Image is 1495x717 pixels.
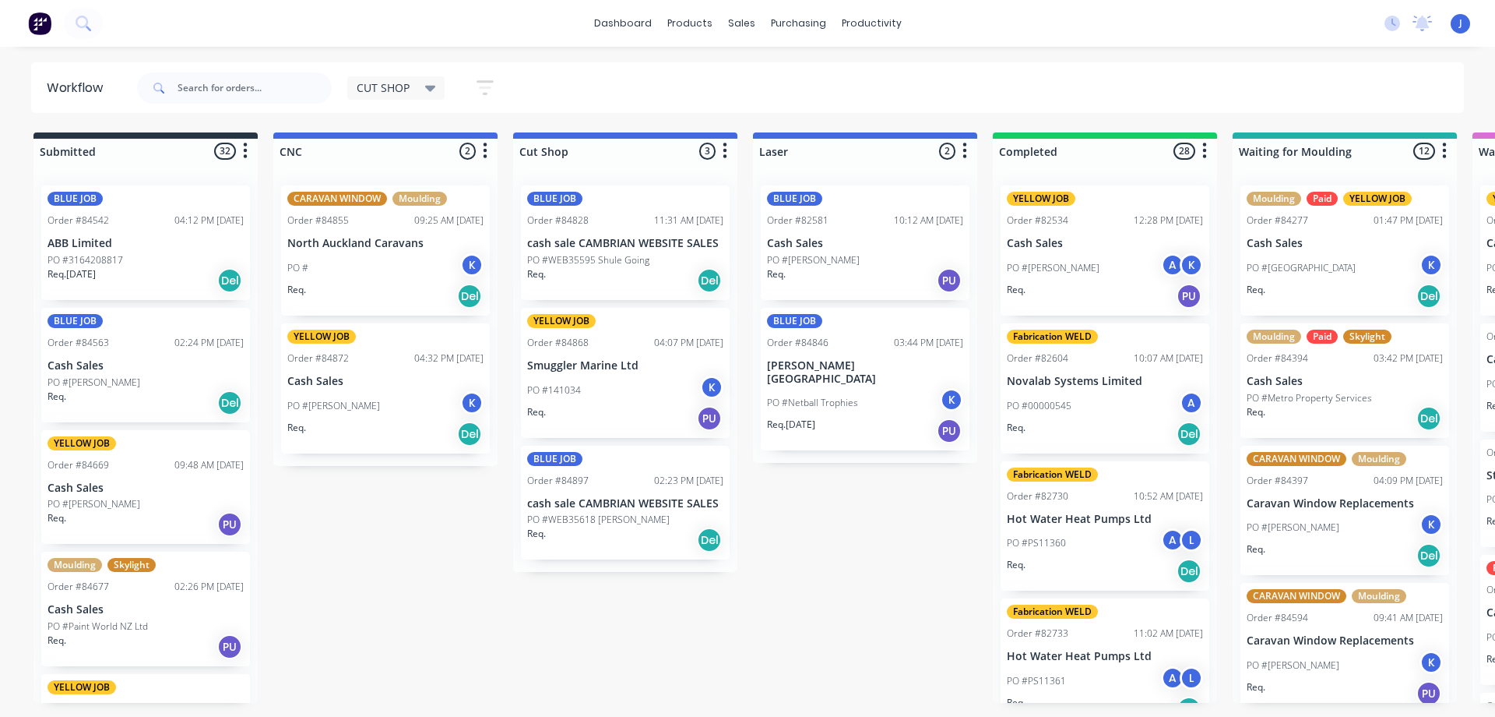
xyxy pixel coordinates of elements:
[1247,405,1265,419] p: Req.
[521,446,730,560] div: BLUE JOBOrder #8489702:23 PM [DATE]cash sale CAMBRIAN WEBSITE SALESPO #WEB35618 [PERSON_NAME]Req.Del
[527,383,581,397] p: PO #141034
[527,513,670,527] p: PO #WEB35618 [PERSON_NAME]
[654,214,723,228] div: 11:31 AM [DATE]
[767,237,963,250] p: Cash Sales
[41,185,250,300] div: BLUE JOBOrder #8454204:12 PM [DATE]ABB LimitedPO #3164208817Req.[DATE]Del
[47,214,109,228] div: Order #84542
[527,497,723,510] p: cash sale CAMBRIAN WEBSITE SALES
[287,421,306,435] p: Req.
[107,558,156,572] div: Skylight
[47,267,96,281] p: Req. [DATE]
[527,527,546,541] p: Req.
[217,512,242,537] div: PU
[1247,680,1265,694] p: Req.
[1240,323,1449,438] div: MouldingPaidSkylightOrder #8439403:42 PM [DATE]Cash SalesPO #Metro Property ServicesReq.Del
[47,314,103,328] div: BLUE JOB
[1001,461,1209,592] div: Fabrication WELDOrder #8273010:52 AM [DATE]Hot Water Heat Pumps LtdPO #PS11360ALReq.Del
[47,79,111,97] div: Workflow
[697,268,722,293] div: Del
[940,388,963,411] div: K
[1247,497,1443,510] p: Caravan Window Replacements
[414,214,484,228] div: 09:25 AM [DATE]
[1247,474,1308,488] div: Order #84397
[1419,651,1443,674] div: K
[1007,192,1075,206] div: YELLOW JOB
[287,192,387,206] div: CARAVAN WINDOW
[654,336,723,350] div: 04:07 PM [DATE]
[287,283,306,297] p: Req.
[1374,474,1443,488] div: 04:09 PM [DATE]
[527,405,546,419] p: Req.
[47,359,244,373] p: Cash Sales
[1459,16,1462,30] span: J
[1161,253,1184,277] div: A
[1134,351,1203,366] div: 10:07 AM [DATE]
[1007,536,1066,550] p: PO #PS11360
[527,253,649,267] p: PO #WEB35595 Shule Going
[767,192,822,206] div: BLUE JOB
[1247,237,1443,250] p: Cash Sales
[527,192,582,206] div: BLUE JOB
[1247,351,1308,366] div: Order #84394
[47,458,109,472] div: Order #84669
[1180,253,1203,277] div: K
[521,185,730,300] div: BLUE JOBOrder #8482811:31 AM [DATE]cash sale CAMBRIAN WEBSITE SALESPO #WEB35595 Shule GoingReq.Del
[1134,214,1203,228] div: 12:28 PM [DATE]
[527,336,589,350] div: Order #84868
[697,528,722,553] div: Del
[1247,375,1443,388] p: Cash Sales
[41,430,250,545] div: YELLOW JOBOrder #8466909:48 AM [DATE]Cash SalesPO #[PERSON_NAME]Req.PU
[47,497,140,511] p: PO #[PERSON_NAME]
[1247,391,1372,405] p: PO #Metro Property Services
[1247,589,1346,603] div: CARAVAN WINDOW
[47,702,109,716] div: Order #84692
[460,391,484,415] div: K
[1247,261,1356,275] p: PO #[GEOGRAPHIC_DATA]
[1007,605,1098,619] div: Fabrication WELD
[281,185,490,316] div: CARAVAN WINDOWMouldingOrder #8485509:25 AM [DATE]North Auckland CaravansPO #KReq.Del
[1307,192,1338,206] div: Paid
[1240,583,1449,713] div: CARAVAN WINDOWMouldingOrder #8459409:41 AM [DATE]Caravan Window ReplacementsPO #[PERSON_NAME]KReq.PU
[894,214,963,228] div: 10:12 AM [DATE]
[767,314,822,328] div: BLUE JOB
[414,351,484,366] div: 04:32 PM [DATE]
[1007,330,1098,344] div: Fabrication WELD
[1001,323,1209,454] div: Fabrication WELDOrder #8260410:07 AM [DATE]Novalab Systems LimitedPO #00000545AReq.Del
[527,474,589,488] div: Order #84897
[460,253,484,277] div: K
[937,268,962,293] div: PU
[47,634,66,648] p: Req.
[1247,283,1265,297] p: Req.
[1007,261,1099,275] p: PO #[PERSON_NAME]
[287,237,484,250] p: North Auckland Caravans
[1180,666,1203,690] div: L
[47,336,109,350] div: Order #84563
[1161,528,1184,552] div: A
[527,452,582,466] div: BLUE JOB
[47,436,116,450] div: YELLOW JOB
[287,375,484,388] p: Cash Sales
[1247,634,1443,648] p: Caravan Window Replacements
[1180,391,1203,415] div: A
[1416,284,1441,309] div: Del
[1134,627,1203,641] div: 11:02 AM [DATE]
[174,458,244,472] div: 09:48 AM [DATE]
[660,12,720,35] div: products
[767,396,858,410] p: PO #Netball Trophies
[1007,283,1025,297] p: Req.
[834,12,909,35] div: productivity
[761,185,969,300] div: BLUE JOBOrder #8258110:12 AM [DATE]Cash SalesPO #[PERSON_NAME]Req.PU
[521,308,730,438] div: YELLOW JOBOrder #8486804:07 PM [DATE]Smuggler Marine LtdPO #141034KReq.PU
[1177,559,1201,584] div: Del
[527,314,596,328] div: YELLOW JOB
[1307,330,1338,344] div: Paid
[1247,192,1301,206] div: Moulding
[174,336,244,350] div: 02:24 PM [DATE]
[1177,284,1201,309] div: PU
[41,308,250,422] div: BLUE JOBOrder #8456302:24 PM [DATE]Cash SalesPO #[PERSON_NAME]Req.Del
[41,552,250,666] div: MouldingSkylightOrder #8467702:26 PM [DATE]Cash SalesPO #Paint World NZ LtdReq.PU
[1007,399,1071,413] p: PO #00000545
[767,253,860,267] p: PO #[PERSON_NAME]
[287,330,356,344] div: YELLOW JOB
[287,214,349,228] div: Order #84855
